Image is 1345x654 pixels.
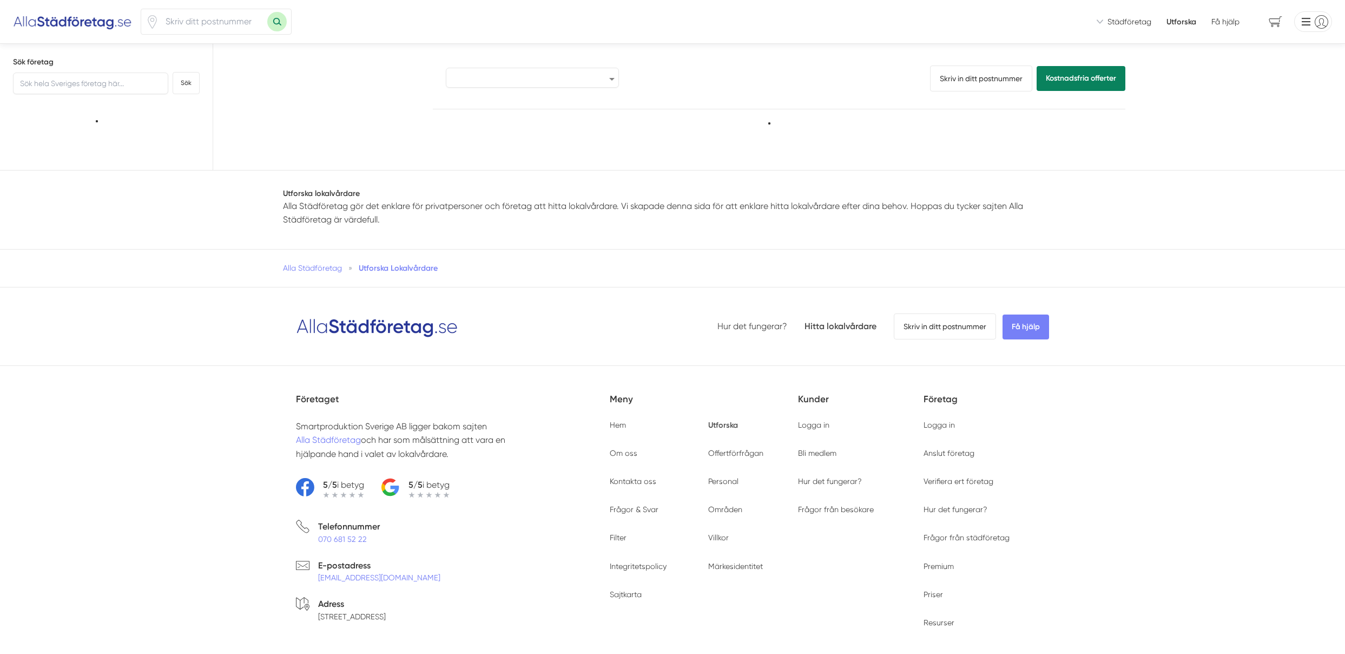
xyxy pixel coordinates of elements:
[610,477,656,486] a: Kontakta oss
[798,449,836,457] a: Bli medlem
[318,597,386,611] p: Adress
[159,9,267,34] input: Skriv ditt postnummer
[708,505,742,514] a: Områden
[924,533,1010,542] a: Frågor från städföretag
[283,199,1062,227] p: Alla Städföretag gör det enklare för privatpersoner och företag att hitta lokalvårdare. Vi skapad...
[708,420,738,430] a: Utforska
[798,421,829,429] a: Logga in
[924,421,955,429] a: Logga in
[708,477,739,486] a: Personal
[930,66,1032,91] a: Skriv in ditt postnummer
[708,533,729,542] a: Villkor
[13,73,168,94] input: Sök hela Sveriges företag här...
[610,421,626,429] a: Hem
[894,313,996,339] span: Skriv in ditt postnummer
[1166,16,1196,27] a: Utforska
[610,392,798,420] h5: Meny
[318,535,367,544] a: 070 681 52 22
[708,449,763,457] a: Offertförfrågan
[13,13,132,30] img: Alla Städföretag
[924,590,943,599] a: Priser
[924,505,987,514] a: Hur det fungerar?
[1003,315,1049,339] span: Få hjälp
[318,520,380,533] p: Telefonnummer
[717,321,787,331] a: Hur det fungerar?
[318,559,440,572] p: E-postadress
[798,505,874,514] a: Frågor från besökare
[323,478,364,492] p: i betyg
[408,478,450,492] p: i betyg
[924,449,974,457] a: Anslut företag
[296,420,538,461] p: Smartproduktion Sverige AB ligger bakom sajten och har som målsättning att vara en hjälpande hand...
[359,263,438,273] a: Utforska Lokalvårdare
[13,57,200,68] h5: Sök företag
[296,315,458,338] img: Logotyp Alla Städföretag
[318,573,440,582] a: [EMAIL_ADDRESS][DOMAIN_NAME]
[267,12,287,31] button: Sök med postnummer
[283,264,342,272] a: Alla Städföretag
[610,533,627,542] a: Filter
[924,618,954,627] a: Resurser
[1037,66,1125,91] a: Kostnadsfria offerter
[323,480,337,490] strong: 5/5
[146,15,159,29] span: Klicka för att använda din position.
[610,505,658,514] a: Frågor & Svar
[173,72,200,94] button: Sök
[296,478,364,498] a: 5/5i betyg
[1107,16,1151,27] span: Städföretag
[610,562,667,571] a: Integritetspolicy
[924,392,1049,420] h5: Företag
[610,449,637,457] a: Om oss
[924,477,993,486] a: Verifiera ert företag
[318,611,386,622] p: [STREET_ADDRESS]
[708,562,763,571] a: Märkesidentitet
[805,321,876,331] a: Hitta lokalvårdare
[924,562,954,571] a: Premium
[348,263,352,273] span: »
[296,520,309,533] svg: Telefon
[610,590,642,599] a: Sajtkarta
[296,392,610,420] h5: Företaget
[798,477,862,486] a: Hur det fungerar?
[408,480,423,490] strong: 5/5
[146,15,159,29] svg: Pin / Karta
[1211,16,1239,27] span: Få hjälp
[798,392,924,420] h5: Kunder
[296,435,361,445] a: Alla Städföretag
[381,478,450,498] a: 5/5i betyg
[1261,12,1290,31] span: navigation-cart
[283,188,1062,199] h1: Utforska lokalvårdare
